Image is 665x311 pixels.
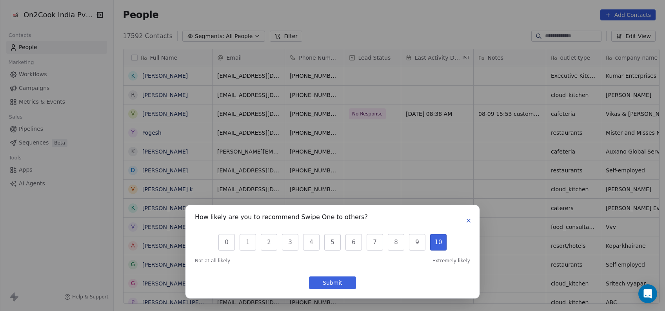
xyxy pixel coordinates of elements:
[367,234,383,251] button: 7
[345,234,362,251] button: 6
[309,276,356,289] button: Submit
[432,258,470,264] span: Extremely likely
[430,234,447,251] button: 10
[324,234,341,251] button: 5
[261,234,277,251] button: 2
[409,234,425,251] button: 9
[195,258,230,264] span: Not at all likely
[388,234,404,251] button: 8
[303,234,320,251] button: 4
[240,234,256,251] button: 1
[218,234,235,251] button: 0
[282,234,298,251] button: 3
[195,214,368,222] h1: How likely are you to recommend Swipe One to others?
